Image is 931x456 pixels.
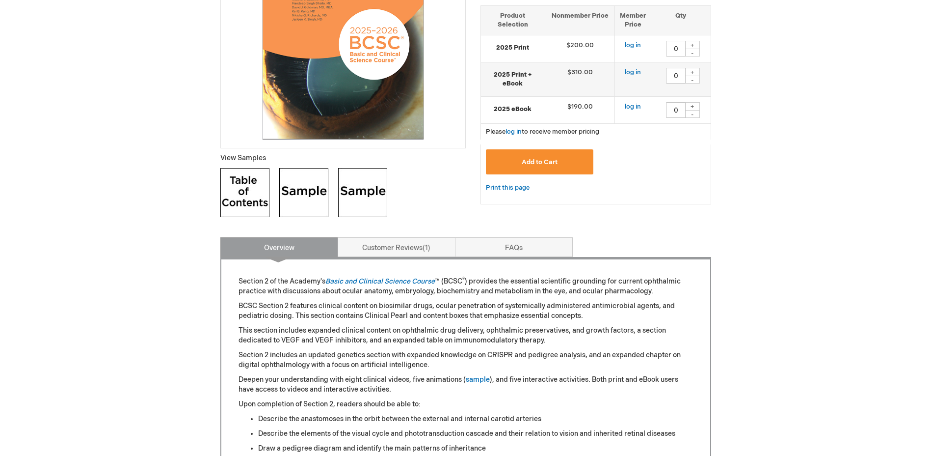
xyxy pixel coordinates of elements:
p: View Samples [220,153,466,163]
div: + [685,41,700,49]
img: Click to view [220,168,269,217]
div: - [685,49,700,57]
span: Add to Cart [522,158,558,166]
button: Add to Cart [486,149,594,174]
p: Section 2 of the Academy's ™ (BCSC ) provides the essential scientific grounding for current opht... [239,277,693,296]
div: + [685,102,700,111]
strong: 2025 Print [486,43,540,53]
p: Deepen your understanding with eight clinical videos, five animations ( ), and five interactive a... [239,375,693,395]
a: Overview [220,237,338,257]
li: Describe the anastomoses in the orbit between the external and internal carotid arteries [258,414,693,424]
th: Product Selection [481,5,545,35]
span: 1 [423,244,430,252]
td: $190.00 [545,96,615,123]
input: Qty [666,68,686,84]
p: Upon completion of Section 2, readers should be able to: [239,399,693,409]
a: Customer Reviews1 [338,237,455,257]
p: BCSC Section 2 features clinical content on biosimilar drugs, ocular penetration of systemically ... [239,301,693,321]
span: Please to receive member pricing [486,128,599,136]
strong: 2025 Print + eBook [486,70,540,88]
a: sample [466,375,490,384]
li: Draw a pedigree diagram and identify the main patterns of inheritance [258,444,693,454]
a: FAQs [455,237,573,257]
div: - [685,76,700,84]
p: Section 2 includes an updated genetics section with expanded knowledge on CRISPR and pedigree ana... [239,350,693,370]
td: $200.00 [545,35,615,62]
a: log in [505,128,522,136]
img: Click to view [279,168,328,217]
sup: ® [462,277,465,283]
input: Qty [666,102,686,118]
a: Print this page [486,182,530,194]
a: log in [625,103,641,111]
a: log in [625,68,641,76]
input: Qty [666,41,686,57]
img: Click to view [338,168,387,217]
div: - [685,110,700,118]
td: $310.00 [545,62,615,96]
a: log in [625,41,641,49]
th: Qty [651,5,711,35]
th: Member Price [615,5,651,35]
a: Basic and Clinical Science Course [325,277,435,285]
li: Describe the elements of the visual cycle and phototransduction cascade and their relation to vis... [258,429,693,439]
p: This section includes expanded clinical content on ophthalmic drug delivery, ophthalmic preservat... [239,326,693,345]
strong: 2025 eBook [486,105,540,114]
th: Nonmember Price [545,5,615,35]
div: + [685,68,700,76]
